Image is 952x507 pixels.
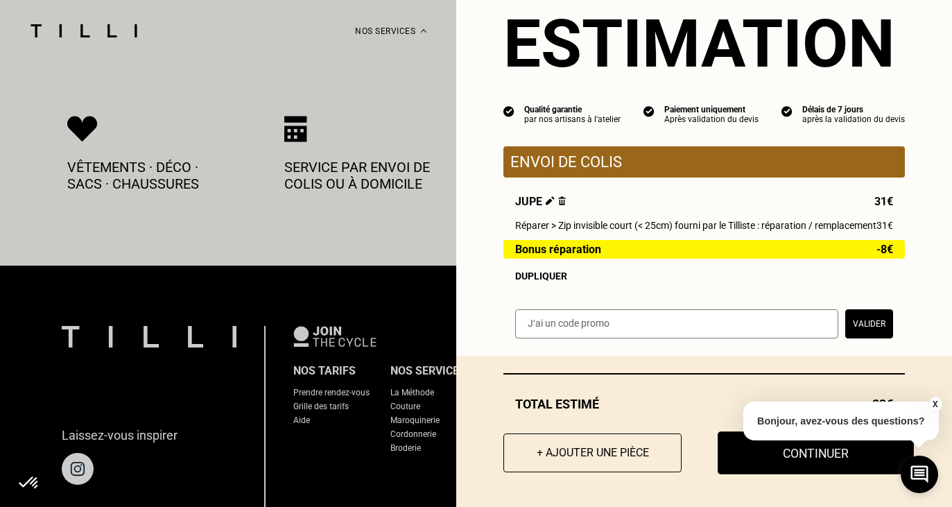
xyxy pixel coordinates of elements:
input: J‘ai un code promo [515,309,838,338]
img: icon list info [643,105,655,117]
button: Continuer [718,431,914,474]
button: X [928,397,942,412]
span: Jupe [515,195,566,208]
div: après la validation du devis [802,114,905,124]
span: Réparer > Zip invisible court (< 25cm) fourni par le Tilliste : réparation / remplacement [515,220,876,231]
div: Paiement uniquement [664,105,759,114]
span: 31€ [876,220,893,231]
span: -8€ [876,243,893,255]
img: Éditer [546,196,555,205]
img: icon list info [781,105,793,117]
div: Dupliquer [515,270,893,282]
img: icon list info [503,105,514,117]
img: Supprimer [558,196,566,205]
div: par nos artisans à l'atelier [524,114,621,124]
p: Envoi de colis [510,153,898,171]
div: Total estimé [503,397,905,411]
p: Bonjour, avez-vous des questions? [743,402,939,440]
button: Valider [845,309,893,338]
span: 31€ [874,195,893,208]
span: Bonus réparation [515,243,601,255]
div: Après validation du devis [664,114,759,124]
div: Qualité garantie [524,105,621,114]
section: Estimation [503,5,905,83]
button: + Ajouter une pièce [503,433,682,472]
div: Délais de 7 jours [802,105,905,114]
